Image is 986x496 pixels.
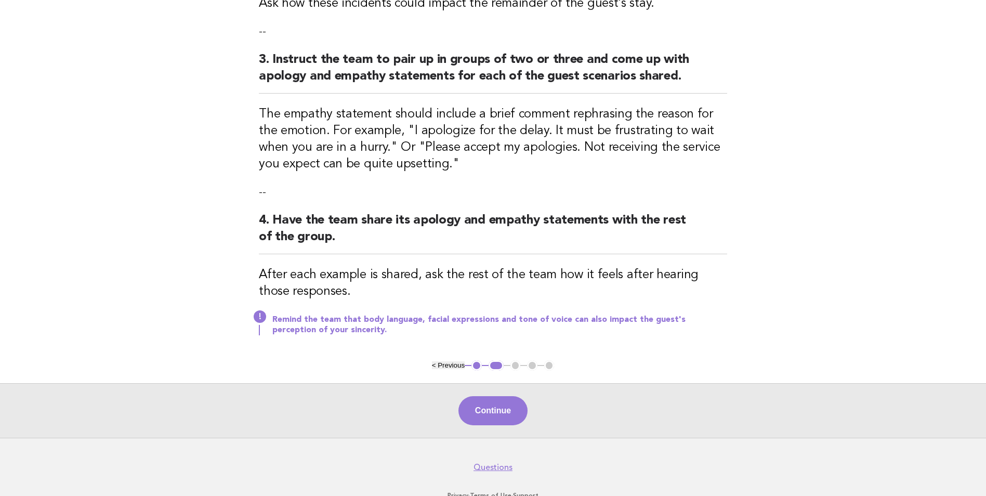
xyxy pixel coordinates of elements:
button: 1 [471,360,482,371]
a: Questions [474,462,512,473]
h3: After each example is shared, ask the rest of the team how it feels after hearing those responses. [259,267,727,300]
h2: 4. Have the team share its apology and empathy statements with the rest of the group. [259,212,727,254]
p: -- [259,185,727,200]
button: 2 [489,360,504,371]
p: Remind the team that body language, facial expressions and tone of voice can also impact the gues... [272,315,727,335]
button: < Previous [432,361,465,369]
h3: The empathy statement should include a brief comment rephrasing the reason for the emotion. For e... [259,106,727,173]
button: Continue [458,396,528,425]
p: -- [259,24,727,39]
h2: 3. Instruct the team to pair up in groups of two or three and come up with apology and empathy st... [259,51,727,94]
